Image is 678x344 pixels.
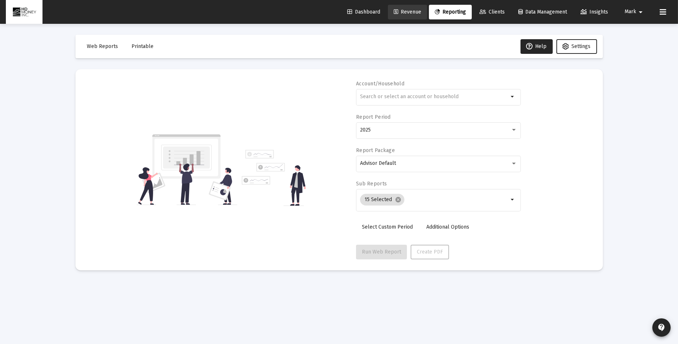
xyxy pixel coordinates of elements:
span: Insights [581,9,608,15]
span: Web Reports [87,43,118,49]
img: Dashboard [11,5,37,19]
span: Advisor Default [360,160,396,166]
button: Run Web Report [356,245,407,259]
img: reporting [137,133,237,206]
a: Revenue [388,5,427,19]
button: Help [520,39,553,54]
label: Report Package [356,147,395,153]
mat-icon: contact_support [657,323,666,332]
span: Printable [132,43,154,49]
span: Reporting [435,9,466,15]
input: Search or select an account or household [360,94,508,100]
label: Account/Household [356,81,404,87]
mat-chip-list: Selection [360,192,508,207]
mat-icon: cancel [395,196,401,203]
mat-icon: arrow_drop_down [508,195,517,204]
mat-chip: 15 Selected [360,194,404,206]
span: Create PDF [417,249,443,255]
span: Revenue [394,9,421,15]
a: Dashboard [341,5,386,19]
span: Mark [625,9,636,15]
mat-icon: arrow_drop_down [508,92,517,101]
span: 2025 [360,127,371,133]
button: Printable [126,39,160,54]
a: Clients [474,5,511,19]
span: Select Custom Period [362,224,413,230]
span: Additional Options [426,224,469,230]
button: Web Reports [81,39,124,54]
img: reporting-alt [242,150,306,206]
label: Sub Reports [356,181,387,187]
span: Data Management [518,9,567,15]
a: Reporting [429,5,472,19]
mat-icon: arrow_drop_down [636,5,645,19]
span: Help [526,43,547,49]
span: Settings [572,43,591,49]
span: Clients [479,9,505,15]
a: Insights [575,5,614,19]
span: Run Web Report [362,249,401,255]
button: Create PDF [411,245,449,259]
span: Dashboard [347,9,380,15]
a: Data Management [512,5,573,19]
button: Mark [616,4,654,19]
label: Report Period [356,114,391,120]
button: Settings [556,39,597,54]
